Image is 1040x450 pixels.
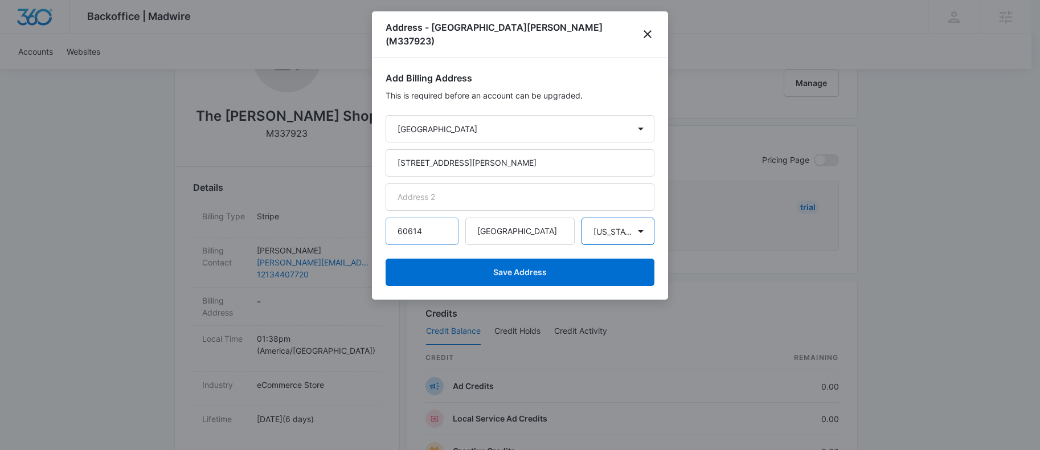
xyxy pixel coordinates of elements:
[386,89,654,101] p: This is required before an account can be upgraded.
[386,71,654,85] h2: Add Billing Address
[386,183,654,211] input: Address 2
[386,21,641,48] h1: Address - [GEOGRAPHIC_DATA][PERSON_NAME] (M337923)
[641,27,654,41] button: close
[386,259,654,286] button: Save Address
[386,218,458,245] input: Zip Code
[386,149,654,177] input: Address 1
[465,218,575,245] input: City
